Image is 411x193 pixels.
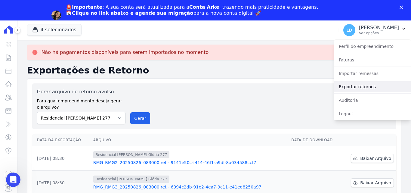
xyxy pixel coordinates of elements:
span: Baixar Arquivo [360,155,391,161]
b: 🚨Importante [66,4,102,10]
a: Faturas [334,54,411,65]
a: Perfil do empreendimento [334,41,411,52]
a: Auditoria [334,95,411,106]
p: Ver opções [359,31,399,36]
th: Arquivo [91,134,289,146]
a: Agendar migração [66,20,116,26]
button: Gerar [130,112,150,124]
a: RMG_RMG2_20250826_083000.ret - 9141e50c-f414-46f1-a9df-8a034588ccf7 [93,160,287,166]
img: Profile image for Adriane [51,11,61,20]
iframe: Intercom live chat [6,173,20,187]
a: Baixar Arquivo [351,154,394,163]
span: Baixar Arquivo [360,180,391,186]
button: LD [PERSON_NAME] Ver opções [338,22,411,39]
span: Residencial [PERSON_NAME] Glória 377 [93,176,170,183]
a: Importar remessas [334,68,411,79]
a: Exportar retornos [334,81,411,92]
a: Logout [334,108,411,119]
label: Para qual empreendimento deseja gerar o arquivo? [37,95,126,111]
b: Conta Arke [189,4,219,10]
span: LD [347,28,352,32]
a: Baixar Arquivo [351,178,394,187]
div: Fechar [400,5,406,9]
td: [DATE] 08:30 [32,146,91,171]
h2: Exportações de Retorno [27,65,401,76]
p: [PERSON_NAME] [359,25,399,31]
a: RMG_RMG3_20250826_083000.ret - 6394c2db-91e2-4ea7-9c11-e41ed8250a97 [93,184,287,190]
b: Clique no link abaixo e agende sua migração [72,10,193,16]
button: 4 selecionados [27,24,82,36]
span: Residencial [PERSON_NAME] Glória 277 [93,151,170,158]
label: Gerar arquivo de retorno avulso [37,88,126,95]
th: Data de Download [289,134,341,146]
p: Não há pagamentos disponíveis para serem importados no momento [42,49,209,55]
div: : A sua conta será atualizada para a , trazendo mais praticidade e vantagens. 📅 para a nova conta... [66,4,318,16]
th: Data da Exportação [32,134,91,146]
